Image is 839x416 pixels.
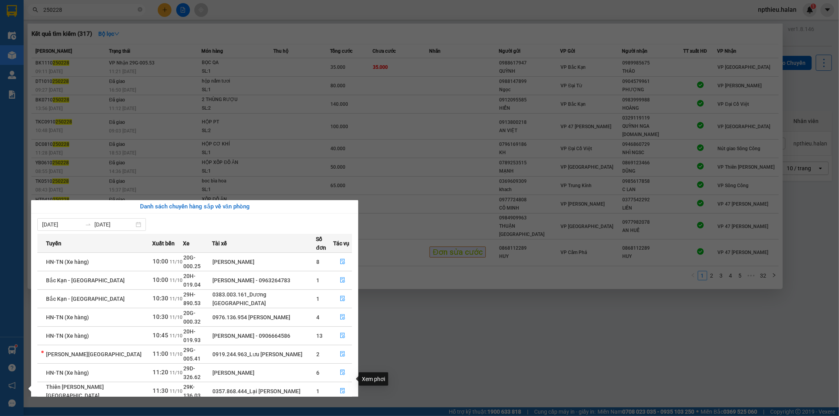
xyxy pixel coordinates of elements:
button: file-done [334,348,352,361]
div: 0919.244.963_Lưu [PERSON_NAME] [212,350,316,359]
div: [PERSON_NAME] [212,258,316,266]
span: file-done [340,370,345,376]
span: 4 [317,314,320,320]
span: 20H-019.93 [183,328,201,343]
span: 10:30 [153,295,168,302]
span: HN-TN (Xe hàng) [46,259,89,265]
span: 1 [317,296,320,302]
span: Tài xế [212,239,227,248]
span: 11/10 [170,333,183,339]
input: Từ ngày [42,220,82,229]
span: 20G-000.32 [183,310,201,325]
button: file-done [334,256,352,268]
div: Danh sách chuyến hàng sắp về văn phòng [37,202,352,212]
span: 11/10 [170,352,183,357]
button: file-done [334,385,352,398]
span: 10:00 [153,276,168,283]
span: 1 [317,388,320,394]
span: Xe [183,239,190,248]
div: [PERSON_NAME] [212,368,316,377]
span: Tuyến [46,239,61,248]
span: HN-TN (Xe hàng) [46,314,89,320]
span: 29H-890.53 [183,291,201,306]
span: Bắc Kạn - [GEOGRAPHIC_DATA] [46,277,125,283]
span: file-done [340,388,345,394]
span: HN-TN (Xe hàng) [46,370,89,376]
div: Xem phơi [359,372,388,386]
span: 11:20 [153,369,168,376]
span: to [85,221,91,228]
span: 10:30 [153,313,168,320]
span: 11/10 [170,296,183,302]
span: 11:30 [153,387,168,394]
button: file-done [334,329,352,342]
div: [PERSON_NAME] - 0963264783 [212,276,316,285]
span: 29G-005.41 [183,347,201,362]
button: file-done [334,293,352,305]
span: file-done [340,314,345,320]
span: Bắc Kạn - [GEOGRAPHIC_DATA] [46,296,125,302]
span: 13 [317,333,323,339]
span: 8 [317,259,320,265]
div: [PERSON_NAME] - 0906664586 [212,331,316,340]
button: file-done [334,274,352,287]
span: file-done [340,296,345,302]
span: [PERSON_NAME][GEOGRAPHIC_DATA] [46,351,142,357]
span: 11:00 [153,350,168,357]
span: 20G-000.25 [183,254,201,269]
span: Số đơn [316,235,333,252]
span: 11/10 [170,315,183,320]
span: 11/10 [170,370,183,376]
span: 29K-136.03 [183,384,201,399]
span: Tác vụ [333,239,349,248]
div: 0976.136.954 [PERSON_NAME] [212,313,316,322]
span: 11/10 [170,259,183,265]
span: 1 [317,277,320,283]
span: file-done [340,333,345,339]
span: file-done [340,351,345,357]
span: HN-TN (Xe hàng) [46,333,89,339]
button: file-done [334,366,352,379]
span: Xuất bến [152,239,175,248]
span: file-done [340,277,345,283]
div: 0357.868.444_Lại [PERSON_NAME] [212,387,316,396]
span: swap-right [85,221,91,228]
span: 10:45 [153,332,168,339]
span: 20H-019.04 [183,273,201,288]
button: file-done [334,311,352,324]
span: 2 [317,351,320,357]
span: 6 [317,370,320,376]
span: file-done [340,259,345,265]
span: Thiên [PERSON_NAME][GEOGRAPHIC_DATA] [46,384,104,399]
span: 11/10 [170,278,183,283]
span: 29D-326.62 [183,365,201,380]
span: 11/10 [170,388,183,394]
input: Đến ngày [94,220,134,229]
span: 10:00 [153,258,168,265]
div: 0383.003.161_Dương [GEOGRAPHIC_DATA] [212,290,316,307]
